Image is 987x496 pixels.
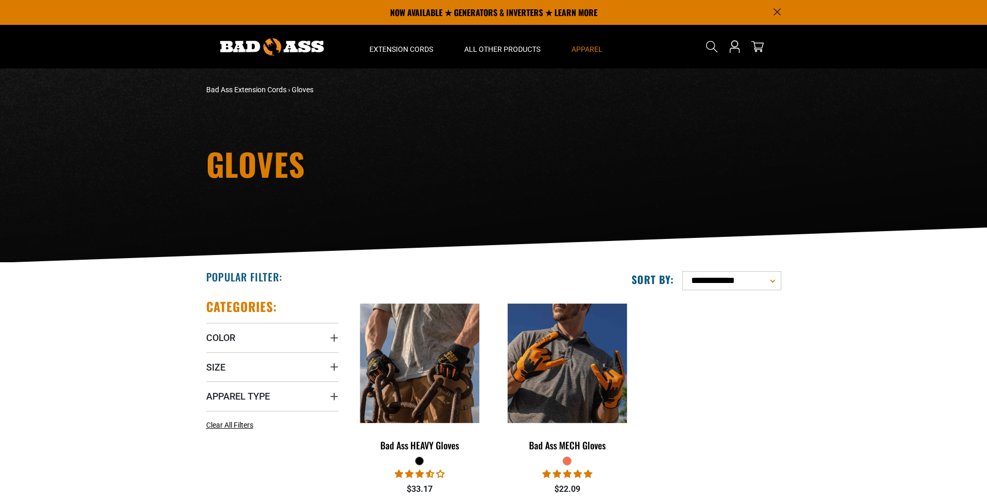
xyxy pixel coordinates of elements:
[395,469,445,479] span: 3.56 stars
[206,390,270,402] span: Apparel Type
[354,25,449,68] summary: Extension Cords
[206,381,338,410] summary: Apparel Type
[206,352,338,381] summary: Size
[632,273,674,286] label: Sort by:
[501,483,633,495] div: $22.09
[501,441,633,450] div: Bad Ass MECH Gloves
[206,270,282,284] h2: Popular Filter:
[206,420,258,431] a: Clear All Filters
[292,86,313,94] span: Gloves
[704,38,720,55] summary: Search
[501,299,633,456] a: orange Bad Ass MECH Gloves
[206,361,225,373] span: Size
[369,45,433,54] span: Extension Cords
[354,441,486,450] div: Bad Ass HEAVY Gloves
[206,332,235,344] span: Color
[354,299,486,456] a: Bad Ass HEAVY Gloves Bad Ass HEAVY Gloves
[354,304,485,423] img: Bad Ass HEAVY Gloves
[556,25,618,68] summary: Apparel
[206,84,584,95] nav: breadcrumbs
[220,38,324,55] img: Bad Ass Extension Cords
[354,483,486,495] div: $33.17
[206,148,584,179] h1: Gloves
[288,86,290,94] span: ›
[502,304,633,423] img: orange
[206,323,338,352] summary: Color
[464,45,540,54] span: All Other Products
[571,45,603,54] span: Apparel
[206,421,253,429] span: Clear All Filters
[206,299,278,315] h2: Categories:
[542,469,592,479] span: 4.88 stars
[206,86,287,94] a: Bad Ass Extension Cords
[449,25,556,68] summary: All Other Products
